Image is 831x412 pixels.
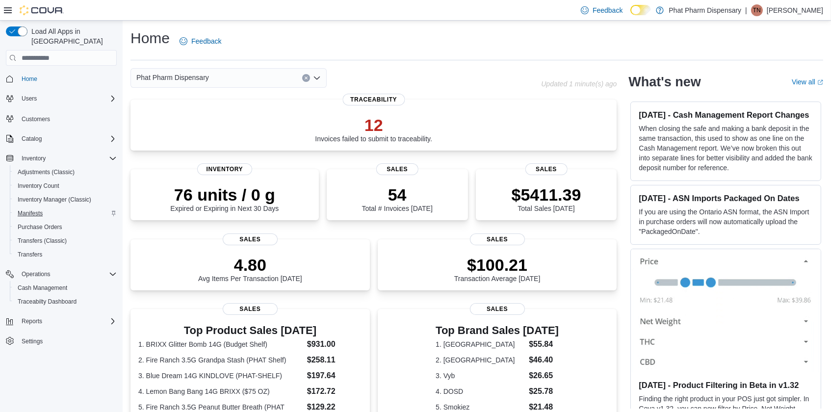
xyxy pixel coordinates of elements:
h1: Home [130,28,170,48]
span: Users [22,95,37,103]
a: Customers [18,113,54,125]
button: Catalog [18,133,46,145]
span: Traceabilty Dashboard [18,298,77,306]
p: | [745,4,747,16]
dt: 4. DOSD [436,386,525,396]
span: Transfers (Classic) [18,237,67,245]
span: Home [22,75,37,83]
a: Feedback [577,0,626,20]
button: Users [2,92,121,105]
span: Inventory Count [18,182,59,190]
input: Dark Mode [630,5,651,15]
p: When closing the safe and making a bank deposit in the same transaction, this used to show as one... [639,124,813,173]
div: Total Sales [DATE] [512,185,581,212]
span: Customers [22,115,50,123]
span: Catalog [18,133,117,145]
div: Expired or Expiring in Next 30 Days [170,185,279,212]
div: Total # Invoices [DATE] [362,185,432,212]
dd: $197.64 [307,370,362,382]
dd: $25.78 [529,386,559,397]
dt: 2. Fire Ranch 3.5G Grandpa Stash (PHAT Shelf) [138,355,303,365]
p: 12 [315,115,432,135]
a: Inventory Count [14,180,63,192]
span: Feedback [593,5,623,15]
p: Phat Pharm Dispensary [669,4,741,16]
button: Settings [2,334,121,348]
button: Manifests [10,206,121,220]
span: Transfers (Classic) [14,235,117,247]
div: Avg Items Per Transaction [DATE] [198,255,302,283]
img: Cova [20,5,64,15]
p: 4.80 [198,255,302,275]
p: 76 units / 0 g [170,185,279,205]
dt: 1. BRIXX Glitter Bomb 14G (Budget Shelf) [138,339,303,349]
h3: Top Brand Sales [DATE] [436,325,559,336]
p: $5411.39 [512,185,581,205]
span: Operations [22,270,51,278]
button: Adjustments (Classic) [10,165,121,179]
a: Transfers (Classic) [14,235,71,247]
svg: External link [817,79,823,85]
a: View allExternal link [792,78,823,86]
button: Inventory Count [10,179,121,193]
span: Sales [223,233,278,245]
a: Cash Management [14,282,71,294]
a: Traceabilty Dashboard [14,296,80,308]
span: Adjustments (Classic) [14,166,117,178]
span: Traceability [342,94,405,105]
button: Home [2,72,121,86]
p: $100.21 [454,255,541,275]
span: Sales [470,303,525,315]
button: Inventory Manager (Classic) [10,193,121,206]
span: Reports [18,315,117,327]
h3: Top Product Sales [DATE] [138,325,362,336]
dd: $55.84 [529,338,559,350]
span: Settings [18,335,117,347]
a: Inventory Manager (Classic) [14,194,95,206]
a: Manifests [14,207,47,219]
span: Transfers [14,249,117,260]
a: Settings [18,335,47,347]
button: Reports [18,315,46,327]
button: Operations [2,267,121,281]
button: Purchase Orders [10,220,121,234]
span: Cash Management [14,282,117,294]
span: Reports [22,317,42,325]
button: Inventory [18,153,50,164]
span: Transfers [18,251,42,258]
h3: [DATE] - ASN Imports Packaged On Dates [639,193,813,203]
p: If you are using the Ontario ASN format, the ASN Import in purchase orders will now automatically... [639,207,813,236]
span: Sales [223,303,278,315]
button: Open list of options [313,74,321,82]
p: [PERSON_NAME] [767,4,823,16]
dd: $172.72 [307,386,362,397]
h2: What's new [628,74,701,90]
button: Users [18,93,41,104]
a: Purchase Orders [14,221,66,233]
button: Cash Management [10,281,121,295]
span: Catalog [22,135,42,143]
span: Purchase Orders [18,223,62,231]
h3: [DATE] - Product Filtering in Beta in v1.32 [639,380,813,390]
span: Sales [525,163,567,175]
button: Customers [2,111,121,126]
button: Catalog [2,132,121,146]
p: Updated 1 minute(s) ago [541,80,617,88]
dd: $258.11 [307,354,362,366]
span: Inventory Manager (Classic) [14,194,117,206]
button: Operations [18,268,54,280]
div: Transaction Average [DATE] [454,255,541,283]
span: Adjustments (Classic) [18,168,75,176]
button: Transfers (Classic) [10,234,121,248]
span: Feedback [191,36,221,46]
dt: 3. Vyb [436,371,525,381]
div: Invoices failed to submit to traceability. [315,115,432,143]
button: Traceabilty Dashboard [10,295,121,309]
div: T Nguyen [751,4,763,16]
dt: 3. Blue Dream 14G KINDLOVE (PHAT-SHELF) [138,371,303,381]
span: Settings [22,337,43,345]
span: Traceabilty Dashboard [14,296,117,308]
span: Manifests [14,207,117,219]
span: Inventory Count [14,180,117,192]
